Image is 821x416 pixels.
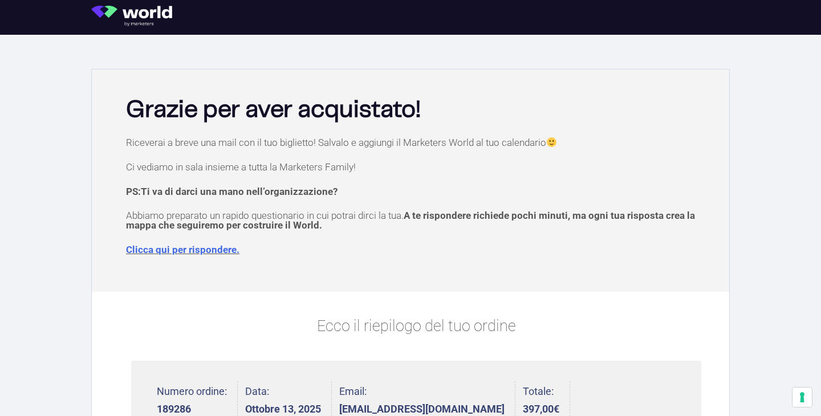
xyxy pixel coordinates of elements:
iframe: Customerly Messenger Launcher [9,372,43,406]
p: Ecco il riepilogo del tuo ordine [131,315,701,338]
button: Le tue preferenze relative al consenso per le tecnologie di tracciamento [792,388,812,407]
p: Riceverai a breve una mail con il tuo biglietto! Salvalo e aggiungi il Marketers World al tuo cal... [126,137,706,148]
p: Abbiamo preparato un rapido questionario in cui potrai dirci la tua. [126,211,706,230]
b: Grazie per aver acquistato! [126,99,421,121]
span: A te rispondere richiede pochi minuti, ma ogni tua risposta crea la mappa che seguiremo per costr... [126,210,695,231]
span: € [554,403,559,415]
bdi: 397,00 [523,403,559,415]
img: 🙂 [547,137,556,147]
strong: Ottobre 13, 2025 [245,404,321,414]
strong: 189286 [157,404,227,414]
a: Clicca qui per rispondere. [126,244,239,255]
span: Ti va di darci una mano nell’organizzazione? [141,186,338,197]
strong: PS: [126,186,338,197]
p: Ci vediamo in sala insieme a tutta la Marketers Family! [126,162,706,172]
strong: [EMAIL_ADDRESS][DOMAIN_NAME] [339,404,505,414]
